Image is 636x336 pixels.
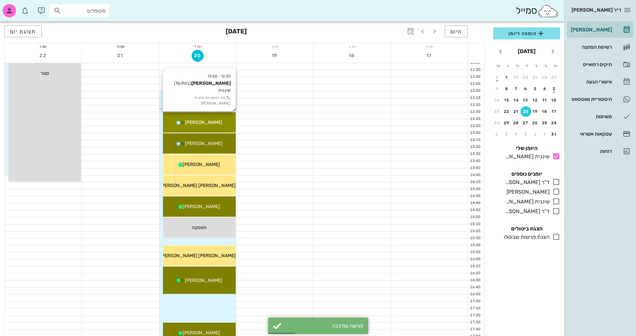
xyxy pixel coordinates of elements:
div: 22 [501,109,512,114]
th: א׳ [551,60,560,71]
div: 19 [530,109,541,114]
div: שיננית [PERSON_NAME] [502,153,550,161]
div: 17:10 [468,306,482,311]
button: 27 [549,72,560,83]
div: 13:20 [468,144,482,150]
button: 30 [520,72,531,83]
span: 17 [423,53,435,58]
button: 6 [520,83,531,94]
div: 12:00 [468,88,482,94]
span: [PERSON_NAME] [PERSON_NAME] [160,253,236,259]
div: 15:00 [468,214,482,220]
span: [PERSON_NAME] [PERSON_NAME] [160,183,236,188]
div: 13:00 [468,130,482,136]
button: 7 [511,83,521,94]
span: [PERSON_NAME] [185,141,222,146]
div: 13:40 [468,158,482,164]
div: 21 [511,109,521,114]
button: 29 [501,118,512,128]
div: 15:50 [468,249,482,255]
div: 2 [530,132,541,137]
button: 28 [540,72,550,83]
div: 24 [549,121,560,125]
div: 27 [520,121,531,125]
div: 15:10 [468,221,482,227]
button: 19 [269,50,281,62]
div: ד"ר [PERSON_NAME] [502,178,550,186]
div: 11:30 [468,67,482,73]
div: 16:30 [468,278,482,283]
a: [PERSON_NAME] [567,22,633,38]
span: 21 [115,53,127,58]
div: 11:50 [468,81,482,87]
button: 26 [530,118,541,128]
button: 24 [549,118,560,128]
button: 12 [530,95,541,106]
div: 16:50 [468,292,482,297]
th: ד׳ [522,60,531,71]
h4: היומן שלי [493,144,560,152]
div: 25 [540,121,550,125]
h4: יומנים נוספים [493,170,560,178]
th: ו׳ [503,60,512,71]
div: 7 [511,87,521,91]
div: יום ב׳ [313,43,390,50]
div: שיננית [PERSON_NAME] [502,198,550,206]
button: 16 [492,95,502,106]
div: 17:40 [468,327,482,332]
button: 8 [501,83,512,94]
div: 12:30 [468,109,482,115]
span: [PERSON_NAME] [183,204,220,209]
span: הוספה ליומן [498,29,555,37]
button: 22 [37,50,49,62]
div: 8 [501,87,512,91]
button: הוספה ליומן [493,27,560,39]
button: 6 [492,129,502,140]
div: 17:20 [468,313,482,318]
div: 15:30 [468,235,482,241]
div: 12:50 [468,123,482,129]
div: 5 [501,132,512,137]
a: משימות [567,109,633,125]
a: תיקים רפואיים [567,56,633,72]
img: SmileCloud logo [537,4,559,18]
th: ג׳ [532,60,541,71]
span: ד״ר [PERSON_NAME] [572,7,621,13]
div: 1 [540,132,550,137]
button: 23 [492,106,502,117]
a: היסטוריית וואטסאפ [567,91,633,107]
div: עסקאות אשראי [570,131,612,137]
div: 31 [511,75,521,80]
button: 29 [530,72,541,83]
div: 16:10 [468,264,482,269]
div: 17:00 [468,299,482,304]
button: 13 [520,95,531,106]
div: 11 [540,98,550,103]
div: [PERSON_NAME] [504,188,550,196]
button: 15 [501,95,512,106]
div: 20 [520,109,531,114]
button: 11 [540,95,550,106]
div: 31 [549,132,560,137]
div: 12:40 [468,116,482,122]
button: 28 [511,118,521,128]
div: יום ו׳ [5,43,81,50]
div: 6 [520,87,531,91]
button: תצוגת יום [4,25,42,37]
div: 16:20 [468,271,482,276]
div: 28 [540,75,550,80]
div: 2 [492,75,502,80]
button: חודש הבא [494,45,506,57]
button: 20 [520,106,531,117]
div: 17 [549,109,560,114]
button: 30 [492,118,502,128]
div: 14:00 [468,172,482,178]
button: 18 [346,50,358,62]
button: 9 [492,83,502,94]
button: 31 [511,72,521,83]
div: אישורי הגעה [570,79,612,85]
div: 30 [492,121,502,125]
div: 13:50 [468,165,482,171]
span: [PERSON_NAME] [185,278,222,283]
div: 26 [530,121,541,125]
